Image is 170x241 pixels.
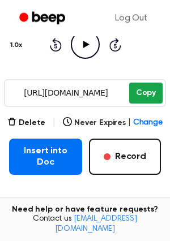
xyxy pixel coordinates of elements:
a: Beep [11,7,75,29]
button: Record [89,139,161,175]
span: Change [133,117,163,129]
span: Contact us [7,214,163,234]
span: | [52,116,56,130]
button: Delete [7,117,45,129]
button: Insert into Doc [9,139,82,175]
button: 1.0x [9,36,26,55]
button: Copy [129,83,163,104]
span: | [128,117,131,129]
a: Log Out [104,5,159,32]
a: [EMAIL_ADDRESS][DOMAIN_NAME] [55,215,137,233]
button: Never Expires|Change [63,117,163,129]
